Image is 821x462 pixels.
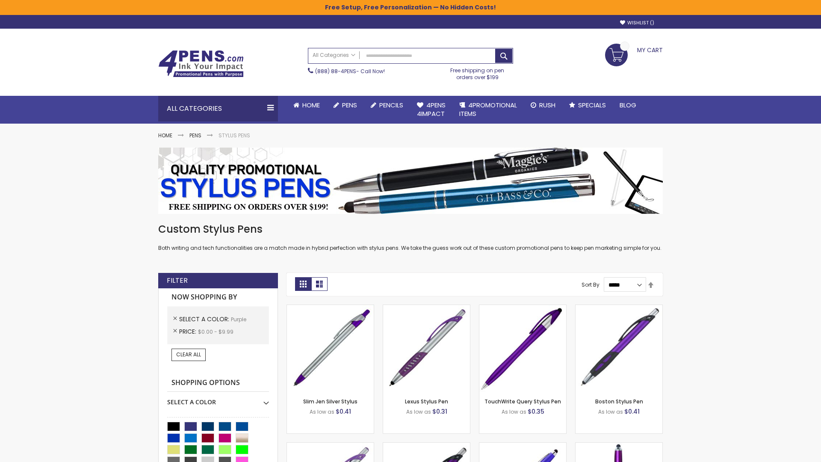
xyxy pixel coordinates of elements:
span: As low as [310,408,334,415]
div: All Categories [158,96,278,121]
a: Boston Stylus Pen [595,398,643,405]
a: Clear All [171,349,206,361]
strong: Now Shopping by [167,288,269,306]
div: Both writing and tech functionalities are a match made in hybrid perfection with stylus pens. We ... [158,222,663,252]
span: Specials [578,101,606,110]
span: Select A Color [179,315,231,323]
a: TouchWrite Command Stylus Pen-Purple [576,442,662,450]
span: Clear All [176,351,201,358]
a: Pens [327,96,364,115]
span: Price [179,327,198,336]
img: Stylus Pens [158,148,663,214]
img: 4Pens Custom Pens and Promotional Products [158,50,244,77]
a: Lexus Metallic Stylus Pen-Purple [383,442,470,450]
img: TouchWrite Query Stylus Pen-Purple [479,305,566,392]
span: $0.41 [624,407,640,416]
span: Blog [620,101,636,110]
a: Blog [613,96,643,115]
span: As low as [502,408,526,415]
span: All Categories [313,52,355,59]
strong: Grid [295,277,311,291]
label: Sort By [582,281,600,288]
a: Pens [189,132,201,139]
img: Lexus Stylus Pen-Purple [383,305,470,392]
a: Boston Stylus Pen-Purple [576,305,662,312]
span: Home [302,101,320,110]
a: TouchWrite Query Stylus Pen-Purple [479,305,566,312]
span: As low as [598,408,623,415]
span: $0.41 [336,407,351,416]
span: 4PROMOTIONAL ITEMS [459,101,517,118]
a: Pencils [364,96,410,115]
span: As low as [406,408,431,415]
span: Pens [342,101,357,110]
span: 4Pens 4impact [417,101,446,118]
a: Home [158,132,172,139]
div: Select A Color [167,392,269,406]
a: Slim Jen Silver Stylus-Purple [287,305,374,312]
span: Purple [231,316,246,323]
a: Home [286,96,327,115]
span: $0.31 [432,407,447,416]
strong: Stylus Pens [219,132,250,139]
a: All Categories [308,48,360,62]
span: $0.35 [528,407,544,416]
a: Rush [524,96,562,115]
a: Wishlist [620,20,654,26]
a: Boston Silver Stylus Pen-Purple [287,442,374,450]
strong: Filter [167,276,188,285]
a: 4Pens4impact [410,96,452,124]
span: $0.00 - $9.99 [198,328,233,335]
span: Rush [539,101,555,110]
a: Lexus Stylus Pen-Purple [383,305,470,312]
div: Free shipping on pen orders over $199 [442,64,514,81]
img: Boston Stylus Pen-Purple [576,305,662,392]
a: TouchWrite Query Stylus Pen [484,398,561,405]
a: Specials [562,96,613,115]
a: Slim Jen Silver Stylus [303,398,357,405]
a: Sierra Stylus Twist Pen-Purple [479,442,566,450]
a: 4PROMOTIONALITEMS [452,96,524,124]
img: Slim Jen Silver Stylus-Purple [287,305,374,392]
span: Pencils [379,101,403,110]
a: Lexus Stylus Pen [405,398,448,405]
strong: Shopping Options [167,374,269,392]
a: (888) 88-4PENS [315,68,356,75]
span: - Call Now! [315,68,385,75]
h1: Custom Stylus Pens [158,222,663,236]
